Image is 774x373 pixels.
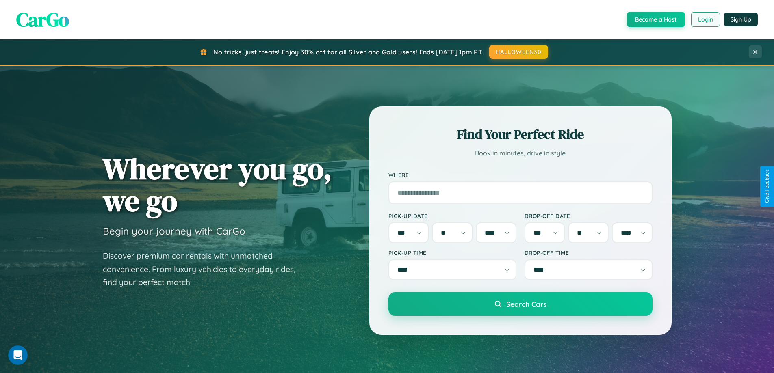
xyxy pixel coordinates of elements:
[103,249,306,289] p: Discover premium car rentals with unmatched convenience. From luxury vehicles to everyday rides, ...
[388,292,653,316] button: Search Cars
[489,45,548,59] button: HALLOWEEN30
[213,48,483,56] span: No tricks, just treats! Enjoy 30% off for all Silver and Gold users! Ends [DATE] 1pm PT.
[388,171,653,178] label: Where
[627,12,685,27] button: Become a Host
[691,12,720,27] button: Login
[764,170,770,203] div: Give Feedback
[388,147,653,159] p: Book in minutes, drive in style
[506,300,546,308] span: Search Cars
[103,225,245,237] h3: Begin your journey with CarGo
[103,153,332,217] h1: Wherever you go, we go
[724,13,758,26] button: Sign Up
[8,345,28,365] iframe: Intercom live chat
[388,125,653,143] h2: Find Your Perfect Ride
[388,212,516,219] label: Pick-up Date
[525,212,653,219] label: Drop-off Date
[16,6,69,33] span: CarGo
[525,249,653,256] label: Drop-off Time
[388,249,516,256] label: Pick-up Time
